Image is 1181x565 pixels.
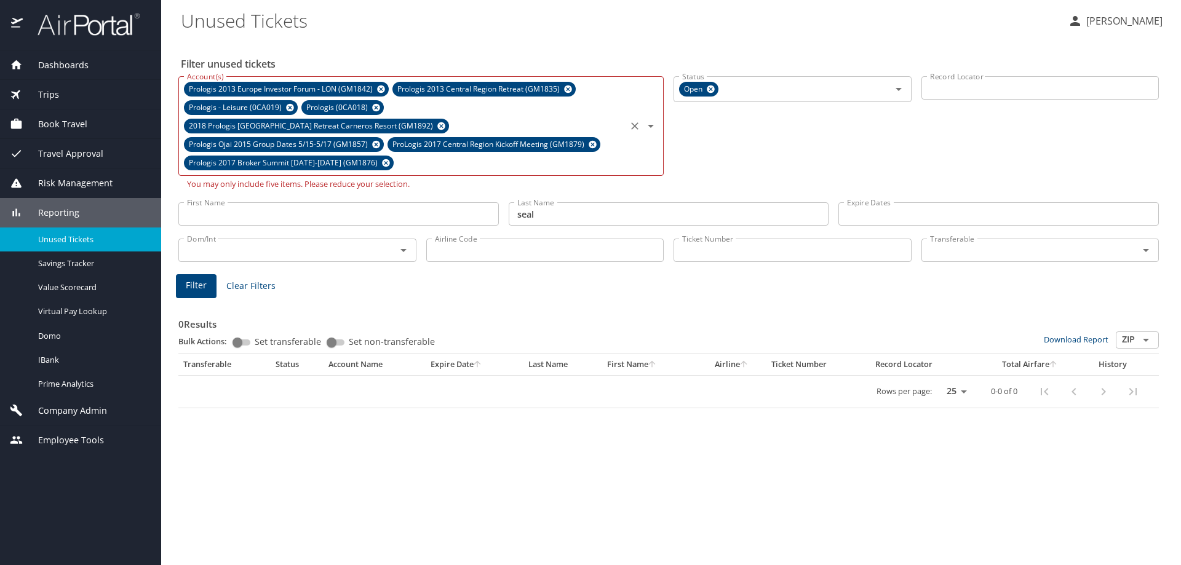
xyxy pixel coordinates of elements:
span: Prologis (0CA018) [301,101,375,114]
span: Filter [186,278,207,293]
span: Savings Tracker [38,258,146,269]
th: Last Name [523,354,602,375]
button: sort [1049,361,1058,369]
span: Prologis 2017 Broker Summit [DATE]-[DATE] (GM1876) [184,157,385,170]
span: Prologis Ojai 2015 Group Dates 5/15-5/17 (GM1857) [184,138,375,151]
span: Travel Approval [23,147,103,160]
span: Prime Analytics [38,378,146,390]
th: Status [271,354,324,375]
h1: Unused Tickets [181,1,1058,39]
a: Download Report [1044,334,1108,345]
span: Book Travel [23,117,87,131]
th: History [1083,354,1143,375]
table: custom pagination table [178,354,1159,408]
th: Ticket Number [766,354,870,375]
button: Filter [176,274,217,298]
span: Prologis 2013 Europe Investor Forum - LON (GM1842) [184,83,380,96]
span: 2018 Prologis [GEOGRAPHIC_DATA] Retreat Carneros Resort (GM1892) [184,120,440,133]
div: Prologis 2013 Central Region Retreat (GM1835) [392,82,576,97]
span: Prologis - Leisure (0CA019) [184,101,289,114]
select: rows per page [937,382,971,401]
button: Open [395,242,412,259]
span: Prologis 2013 Central Region Retreat (GM1835) [392,83,567,96]
th: Account Name [324,354,426,375]
button: [PERSON_NAME] [1063,10,1167,32]
div: ProLogis 2017 Central Region Kickoff Meeting (GM1879) [388,137,600,152]
span: Set transferable [255,338,321,346]
th: Airline [697,354,766,375]
span: ProLogis 2017 Central Region Kickoff Meeting (GM1879) [388,138,592,151]
button: Open [642,117,659,135]
h3: 0 Results [178,310,1159,331]
span: Trips [23,88,59,101]
img: airportal-logo.png [24,12,140,36]
span: Clear Filters [226,279,276,294]
span: Dashboards [23,58,89,72]
span: Open [679,83,710,96]
p: [PERSON_NAME] [1083,14,1163,28]
div: Prologis 2017 Broker Summit [DATE]-[DATE] (GM1876) [184,156,394,170]
span: Unused Tickets [38,234,146,245]
th: First Name [602,354,698,375]
button: sort [648,361,657,369]
div: Prologis 2013 Europe Investor Forum - LON (GM1842) [184,82,389,97]
span: Employee Tools [23,433,104,447]
span: Domo [38,330,146,342]
button: sort [740,361,749,369]
button: sort [474,361,482,369]
div: Prologis Ojai 2015 Group Dates 5/15-5/17 (GM1857) [184,137,384,152]
button: Open [1137,331,1155,349]
th: Expire Date [426,354,523,375]
th: Record Locator [870,354,977,375]
p: 0-0 of 0 [991,387,1017,395]
button: Clear [626,117,643,135]
div: 2018 Prologis [GEOGRAPHIC_DATA] Retreat Carneros Resort (GM1892) [184,119,449,133]
span: Risk Management [23,176,113,190]
span: Company Admin [23,404,107,417]
button: Open [890,81,907,98]
div: Prologis (0CA018) [301,100,384,115]
span: IBank [38,354,146,366]
span: Reporting [23,206,79,219]
span: Virtual Pay Lookup [38,306,146,317]
img: icon-airportal.png [11,12,24,36]
button: Open [1137,242,1155,259]
div: Open [679,82,718,97]
button: Clear Filters [221,275,280,298]
span: Value Scorecard [38,282,146,293]
div: Prologis - Leisure (0CA019) [184,100,298,115]
span: Set non-transferable [349,338,435,346]
div: Transferable [183,359,266,370]
p: Rows per page: [877,387,932,395]
h2: Filter unused tickets [181,54,1161,74]
p: Bulk Actions: [178,336,237,347]
p: You may only include five items. Please reduce your selection. [187,178,655,192]
th: Total Airfare [977,354,1083,375]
